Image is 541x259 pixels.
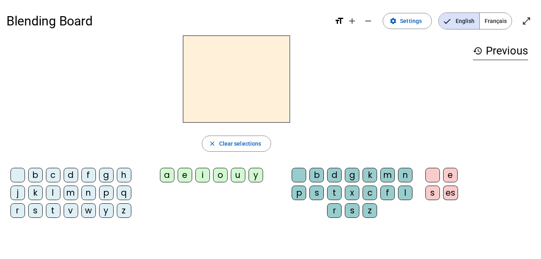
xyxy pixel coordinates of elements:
[28,203,43,218] div: s
[309,168,324,182] div: b
[6,8,328,34] h1: Blending Board
[327,168,342,182] div: d
[231,168,245,182] div: u
[292,186,306,200] div: p
[10,203,25,218] div: r
[81,203,96,218] div: w
[383,13,432,29] button: Settings
[309,186,324,200] div: s
[334,16,344,26] mat-icon: format_size
[425,186,440,200] div: s
[213,168,228,182] div: o
[443,168,458,182] div: e
[363,186,377,200] div: c
[327,186,342,200] div: t
[363,16,373,26] mat-icon: remove
[398,186,412,200] div: l
[209,140,216,147] mat-icon: close
[99,186,114,200] div: p
[347,16,357,26] mat-icon: add
[522,16,531,26] mat-icon: open_in_full
[480,13,512,29] span: Français
[438,13,512,29] mat-button-toggle-group: Language selection
[64,203,78,218] div: v
[360,13,376,29] button: Decrease font size
[439,13,479,29] span: English
[249,168,263,182] div: y
[327,203,342,218] div: r
[398,168,412,182] div: n
[390,17,397,25] mat-icon: settings
[10,186,25,200] div: j
[344,13,360,29] button: Increase font size
[518,13,535,29] button: Enter full screen
[363,203,377,218] div: z
[117,168,131,182] div: h
[99,203,114,218] div: y
[81,168,96,182] div: f
[380,168,395,182] div: m
[28,168,43,182] div: b
[473,46,483,56] mat-icon: history
[117,203,131,218] div: z
[345,186,359,200] div: x
[380,186,395,200] div: f
[46,168,60,182] div: c
[81,186,96,200] div: n
[345,168,359,182] div: g
[99,168,114,182] div: g
[117,186,131,200] div: q
[443,186,458,200] div: es
[178,168,192,182] div: e
[345,203,359,218] div: s
[195,168,210,182] div: i
[64,186,78,200] div: m
[46,186,60,200] div: l
[64,168,78,182] div: d
[400,16,422,26] span: Settings
[219,139,261,148] span: Clear selections
[160,168,174,182] div: a
[28,186,43,200] div: k
[363,168,377,182] div: k
[46,203,60,218] div: t
[202,136,272,152] button: Clear selections
[473,42,528,60] h3: Previous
